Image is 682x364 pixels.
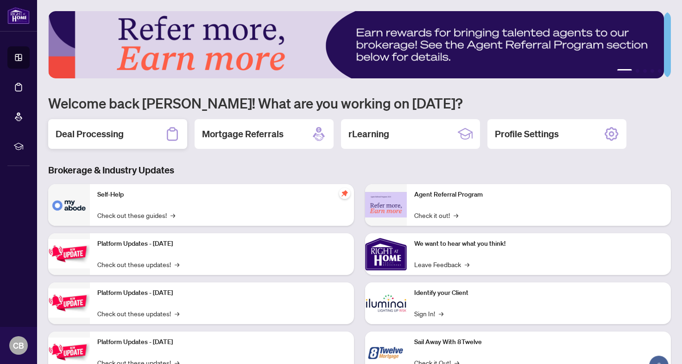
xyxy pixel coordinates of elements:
p: Self-Help [97,190,347,200]
img: Slide 0 [48,11,664,78]
a: Check it out!→ [414,210,458,220]
img: We want to hear what you think! [365,233,407,275]
img: Identify your Client [365,282,407,324]
span: pushpin [339,188,350,199]
img: logo [7,7,30,24]
p: Platform Updates - [DATE] [97,239,347,249]
p: Agent Referral Program [414,190,663,200]
h3: Brokerage & Industry Updates [48,164,671,177]
h1: Welcome back [PERSON_NAME]! What are you working on [DATE]? [48,94,671,112]
a: Check out these updates!→ [97,259,179,269]
p: Platform Updates - [DATE] [97,288,347,298]
span: → [465,259,469,269]
span: → [439,308,443,319]
button: Open asap [645,332,673,359]
span: → [175,259,179,269]
h2: Profile Settings [495,128,559,140]
button: 2 [636,69,639,73]
p: Sail Away With 8Twelve [414,337,663,347]
img: Self-Help [48,184,90,226]
p: Identify your Client [414,288,663,298]
h2: Mortgage Referrals [202,128,284,140]
h2: rLearning [348,128,389,140]
span: CB [13,339,24,352]
button: 4 [650,69,654,73]
span: → [175,308,179,319]
span: → [454,210,458,220]
a: Check out these updates!→ [97,308,179,319]
button: 1 [617,69,632,73]
span: → [170,210,175,220]
img: Platform Updates - July 8, 2025 [48,288,90,318]
a: Leave Feedback→ [414,259,469,269]
a: Check out these guides!→ [97,210,175,220]
img: Agent Referral Program [365,192,407,217]
button: 3 [643,69,647,73]
p: Platform Updates - [DATE] [97,337,347,347]
p: We want to hear what you think! [414,239,663,249]
h2: Deal Processing [56,128,124,140]
button: 5 [658,69,662,73]
img: Platform Updates - July 21, 2025 [48,239,90,268]
a: Sign In!→ [414,308,443,319]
